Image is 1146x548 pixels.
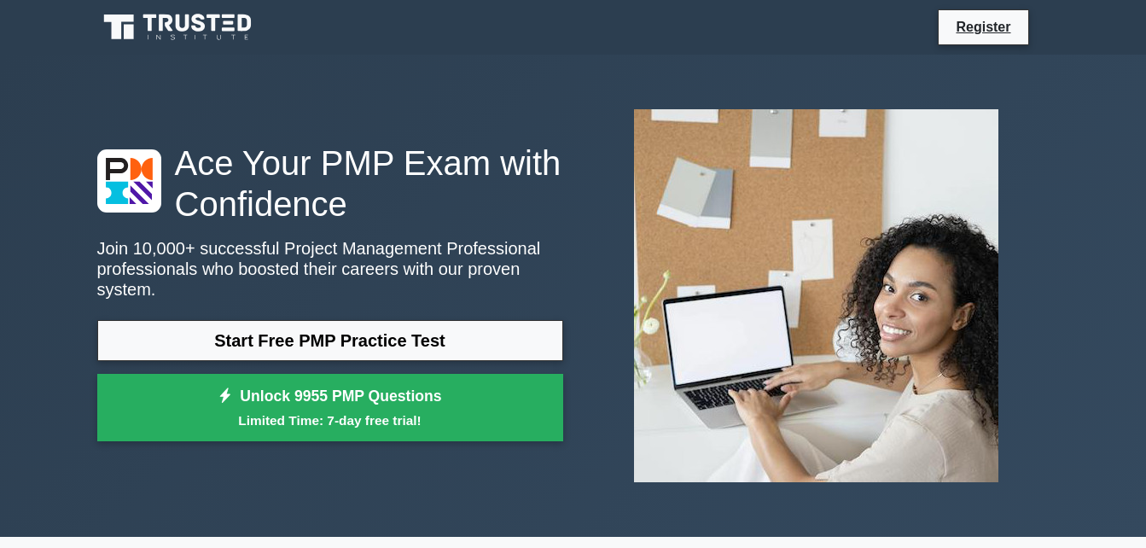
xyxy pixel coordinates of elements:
[945,16,1021,38] a: Register
[97,143,563,224] h1: Ace Your PMP Exam with Confidence
[97,320,563,361] a: Start Free PMP Practice Test
[119,411,542,430] small: Limited Time: 7-day free trial!
[97,374,563,442] a: Unlock 9955 PMP QuestionsLimited Time: 7-day free trial!
[97,238,563,300] p: Join 10,000+ successful Project Management Professional professionals who boosted their careers w...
